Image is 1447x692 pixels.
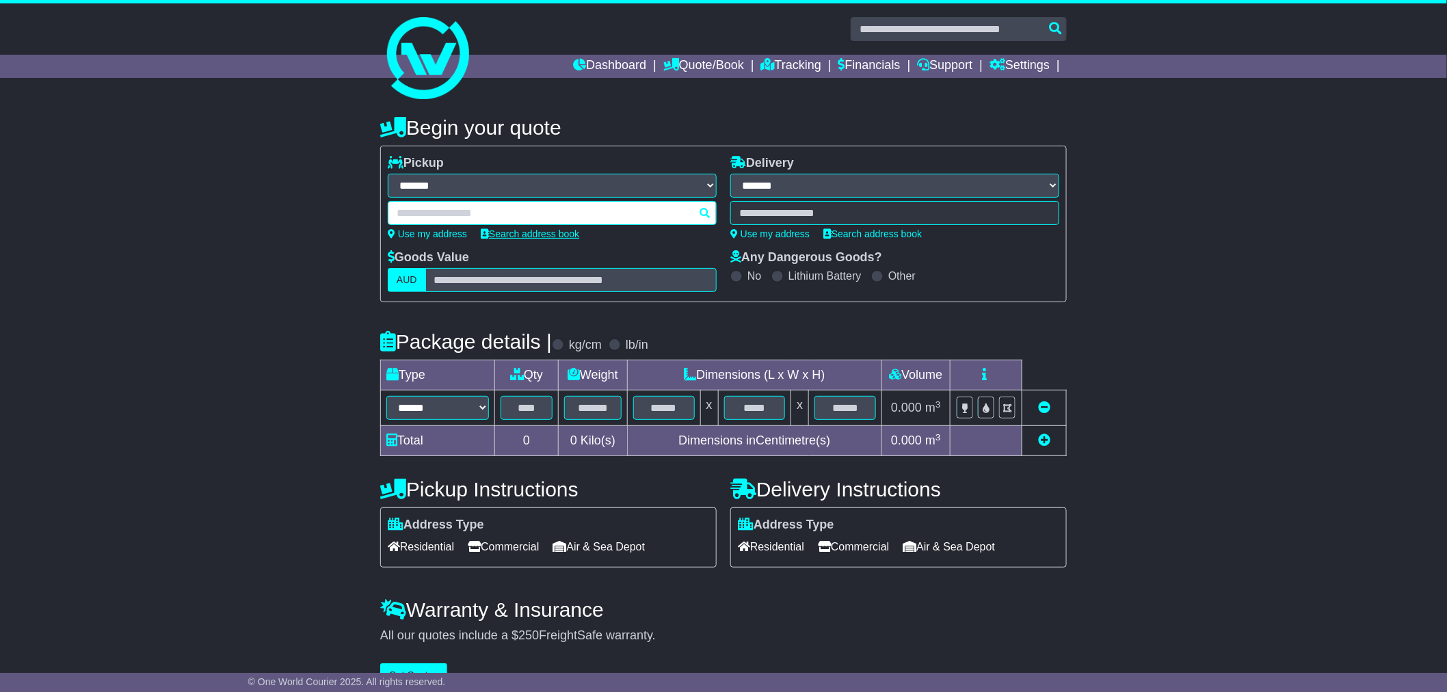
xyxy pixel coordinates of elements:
[481,228,579,239] a: Search address book
[1038,434,1050,447] a: Add new item
[891,434,922,447] span: 0.000
[468,536,539,557] span: Commercial
[935,432,941,442] sup: 3
[388,536,454,557] span: Residential
[935,399,941,410] sup: 3
[388,201,717,225] typeahead: Please provide city
[791,390,809,426] td: x
[1038,401,1050,414] a: Remove this item
[627,426,881,456] td: Dimensions in Centimetre(s)
[380,116,1067,139] h4: Begin your quote
[388,228,467,239] a: Use my address
[380,478,717,501] h4: Pickup Instructions
[553,536,646,557] span: Air & Sea Depot
[730,228,810,239] a: Use my address
[903,536,996,557] span: Air & Sea Depot
[388,250,469,265] label: Goods Value
[380,330,552,353] h4: Package details |
[738,536,804,557] span: Residential
[573,55,646,78] a: Dashboard
[663,55,744,78] a: Quote/Book
[626,338,648,353] label: lb/in
[388,268,426,292] label: AUD
[788,269,862,282] label: Lithium Battery
[700,390,718,426] td: x
[990,55,1050,78] a: Settings
[925,401,941,414] span: m
[559,426,628,456] td: Kilo(s)
[381,426,495,456] td: Total
[823,228,922,239] a: Search address book
[761,55,821,78] a: Tracking
[380,598,1067,621] h4: Warranty & Insurance
[380,628,1067,643] div: All our quotes include a $ FreightSafe warranty.
[888,269,916,282] label: Other
[730,250,882,265] label: Any Dangerous Goods?
[388,156,444,171] label: Pickup
[881,360,950,390] td: Volume
[918,55,973,78] a: Support
[747,269,761,282] label: No
[570,434,577,447] span: 0
[627,360,881,390] td: Dimensions (L x W x H)
[495,426,559,456] td: 0
[248,676,446,687] span: © One World Courier 2025. All rights reserved.
[891,401,922,414] span: 0.000
[381,360,495,390] td: Type
[730,156,794,171] label: Delivery
[730,478,1067,501] h4: Delivery Instructions
[495,360,559,390] td: Qty
[738,518,834,533] label: Address Type
[380,663,447,687] button: Get Quotes
[818,536,889,557] span: Commercial
[925,434,941,447] span: m
[838,55,901,78] a: Financials
[559,360,628,390] td: Weight
[569,338,602,353] label: kg/cm
[388,518,484,533] label: Address Type
[518,628,539,642] span: 250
